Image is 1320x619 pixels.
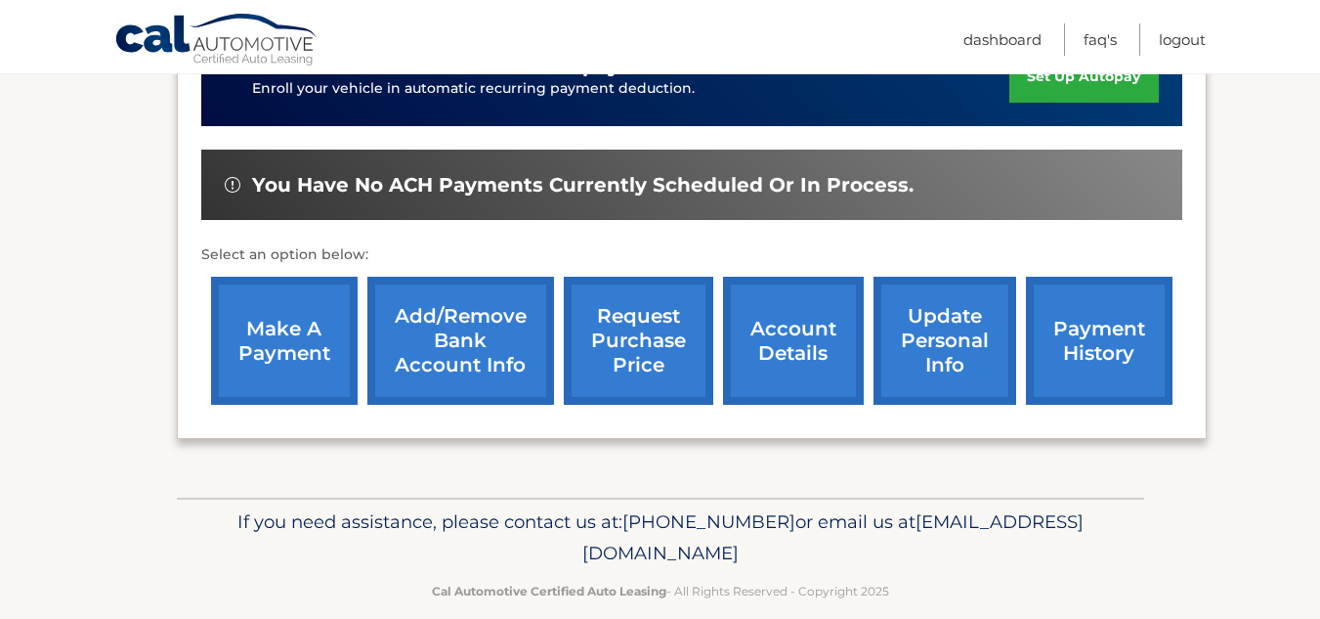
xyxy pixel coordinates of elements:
span: You have no ACH payments currently scheduled or in process. [252,173,914,198]
a: Logout [1159,23,1206,56]
p: - All Rights Reserved - Copyright 2025 [190,581,1131,601]
a: Cal Automotive [114,13,319,69]
p: If you need assistance, please contact us at: or email us at [190,507,1131,569]
strong: Cal Automotive Certified Auto Leasing [432,584,666,598]
a: set up autopay [1009,51,1158,103]
a: Add/Remove bank account info [367,277,554,405]
p: Select an option below: [201,243,1182,267]
img: alert-white.svg [225,177,240,193]
a: update personal info [873,277,1016,405]
span: [EMAIL_ADDRESS][DOMAIN_NAME] [582,510,1084,564]
a: request purchase price [564,277,713,405]
a: account details [723,277,864,405]
a: FAQ's [1084,23,1117,56]
a: make a payment [211,277,358,405]
p: Enroll your vehicle in automatic recurring payment deduction. [252,78,1010,100]
a: payment history [1026,277,1172,405]
a: Dashboard [963,23,1042,56]
span: [PHONE_NUMBER] [622,510,795,533]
